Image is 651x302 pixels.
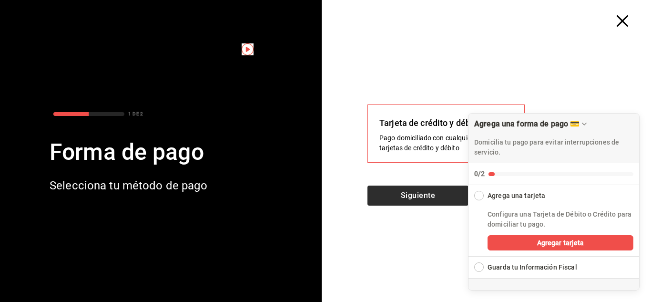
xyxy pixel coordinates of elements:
font: 0/2 [474,170,485,177]
div: Agrega una forma de pago 💳 [468,113,640,291]
font: Agregar tarjeta [537,239,584,247]
button: Lista de verificación de colapso [468,185,639,201]
font: Domicilia tu pago para evitar interrupciones de servicio. [474,138,619,156]
font: 1 DE 2 [128,111,143,116]
font: Selecciona tu método de pago [50,179,207,192]
button: Ampliar lista de verificación [468,257,639,278]
font: Agrega una tarjeta [488,192,545,199]
font: Configura una Tarjeta de Débito o Crédito para domiciliar tu pago. [488,210,631,228]
font: Pago domiciliado con cualquiera de tus tarjetas de crédito y débito [379,134,497,152]
button: Lista de verificación de colapso [468,114,639,185]
font: Forma de pago [50,138,204,166]
font: Agrega una forma de pago 💳 [474,119,580,128]
font: Tarjeta de crédito y débito [379,118,481,128]
img: Marcador de información sobre herramientas [242,43,254,55]
button: Siguiente [367,186,468,206]
font: Siguiente [401,191,435,200]
div: Arrastrar para mover la lista de verificación [468,114,639,163]
font: Guarda tu Información Fiscal [488,263,577,271]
